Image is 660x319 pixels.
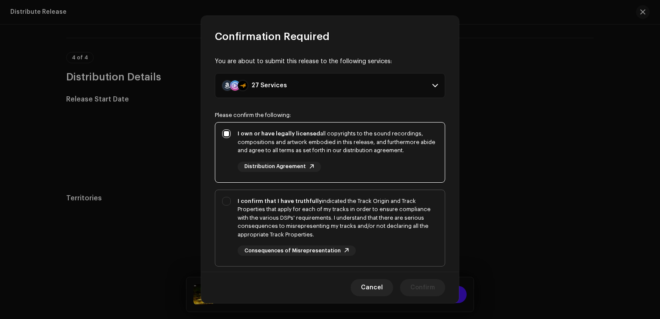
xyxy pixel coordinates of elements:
div: all copyrights to the sound recordings, compositions and artwork embodied in this release, and fu... [238,129,438,155]
span: Cancel [361,279,383,296]
strong: I own or have legally licensed [238,131,320,136]
span: Confirmation Required [215,30,330,43]
div: 27 Services [251,82,287,89]
button: Cancel [351,279,393,296]
button: Confirm [400,279,445,296]
div: You are about to submit this release to the following services: [215,57,445,66]
div: indicated the Track Origin and Track Properties that apply for each of my tracks in order to ensu... [238,197,438,239]
p-accordion-header: 27 Services [215,73,445,98]
span: Confirm [410,279,435,296]
p-togglebutton: I own or have legally licensedall copyrights to the sound recordings, compositions and artwork em... [215,122,445,183]
p-togglebutton: I confirm that I have truthfullyindicated the Track Origin and Track Properties that apply for ea... [215,190,445,267]
span: Consequences of Misrepresentation [244,248,341,254]
strong: I confirm that I have truthfully [238,198,322,204]
div: Please confirm the following: [215,112,445,119]
span: Distribution Agreement [244,164,306,169]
